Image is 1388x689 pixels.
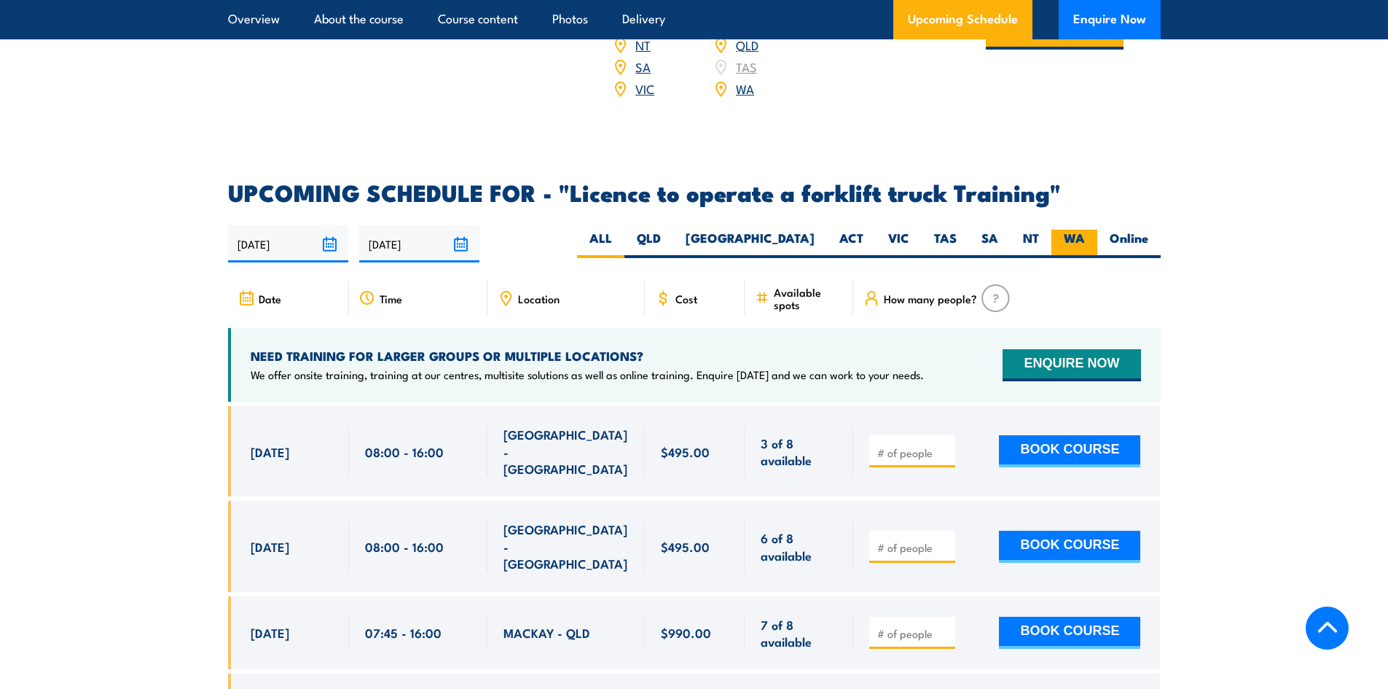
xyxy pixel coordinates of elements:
[999,617,1140,649] button: BOOK COURSE
[884,292,977,305] span: How many people?
[661,624,711,641] span: $990.00
[503,624,590,641] span: MACKAY - QLD
[999,435,1140,467] button: BOOK COURSE
[365,443,444,460] span: 08:00 - 16:00
[251,624,289,641] span: [DATE]
[251,367,924,382] p: We offer onsite training, training at our centres, multisite solutions as well as online training...
[877,445,950,460] input: # of people
[969,230,1011,258] label: SA
[761,529,837,564] span: 6 of 8 available
[624,230,673,258] label: QLD
[999,531,1140,563] button: BOOK COURSE
[228,182,1161,202] h2: UPCOMING SCHEDULE FOR - "Licence to operate a forklift truck Training"
[228,225,348,262] input: From date
[827,230,876,258] label: ACT
[1003,349,1140,381] button: ENQUIRE NOW
[661,538,710,555] span: $495.00
[774,286,843,311] span: Available spots
[380,292,402,305] span: Time
[673,230,827,258] label: [GEOGRAPHIC_DATA]
[877,626,950,641] input: # of people
[503,521,629,572] span: [GEOGRAPHIC_DATA] - [GEOGRAPHIC_DATA]
[259,292,281,305] span: Date
[736,79,754,97] a: WA
[635,79,654,97] a: VIC
[251,538,289,555] span: [DATE]
[251,443,289,460] span: [DATE]
[922,230,969,258] label: TAS
[661,443,710,460] span: $495.00
[675,292,697,305] span: Cost
[761,616,837,650] span: 7 of 8 available
[1097,230,1161,258] label: Online
[251,348,924,364] h4: NEED TRAINING FOR LARGER GROUPS OR MULTIPLE LOCATIONS?
[876,230,922,258] label: VIC
[359,225,479,262] input: To date
[877,540,950,555] input: # of people
[736,36,758,53] a: QLD
[518,292,560,305] span: Location
[577,230,624,258] label: ALL
[761,435,837,469] span: 3 of 8 available
[635,36,651,53] a: NT
[365,624,442,641] span: 07:45 - 16:00
[503,426,629,477] span: [GEOGRAPHIC_DATA] - [GEOGRAPHIC_DATA]
[1011,230,1051,258] label: NT
[365,538,444,555] span: 08:00 - 16:00
[1051,230,1097,258] label: WA
[635,58,651,75] a: SA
